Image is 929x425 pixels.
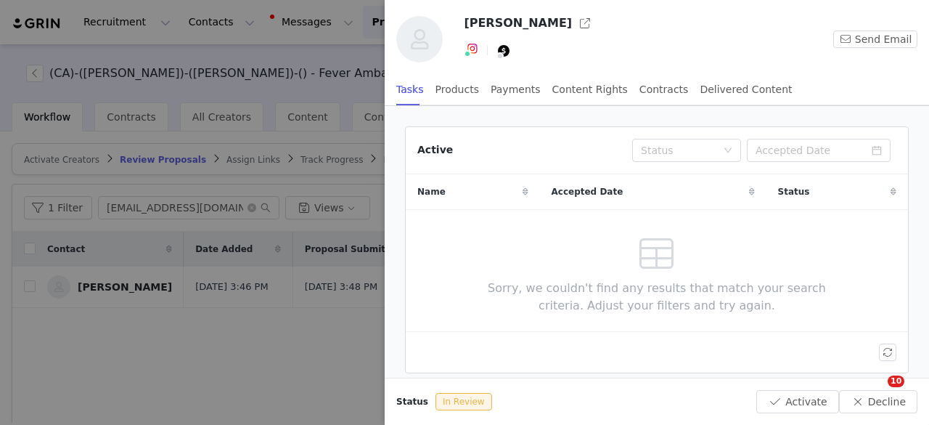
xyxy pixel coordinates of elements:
div: Delivered Content [700,73,792,106]
article: Active [405,126,909,373]
button: Activate [756,390,838,413]
span: Status [778,185,810,198]
button: Decline [839,390,917,413]
span: Status [396,395,428,408]
i: icon: down [724,146,732,156]
button: Send Email [833,31,917,48]
div: Tasks [396,73,424,106]
div: Status [641,143,716,158]
div: Content Rights [552,73,628,106]
span: Name [417,185,446,198]
img: instagram.svg [467,43,478,54]
span: Accepted Date [552,185,623,198]
div: Contracts [639,73,689,106]
img: placeholder-contacts.jpeg [396,16,443,62]
i: icon: calendar [872,145,882,155]
span: 10 [888,376,904,387]
h3: [PERSON_NAME] [464,15,572,32]
span: In Review [435,393,492,410]
input: Accepted Date [747,139,891,162]
span: Sorry, we couldn't find any results that match your search criteria. Adjust your filters and try ... [466,280,848,315]
div: Payments [491,73,541,106]
div: Products [435,73,479,106]
div: Active [417,142,453,158]
iframe: Intercom live chat [858,376,893,410]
